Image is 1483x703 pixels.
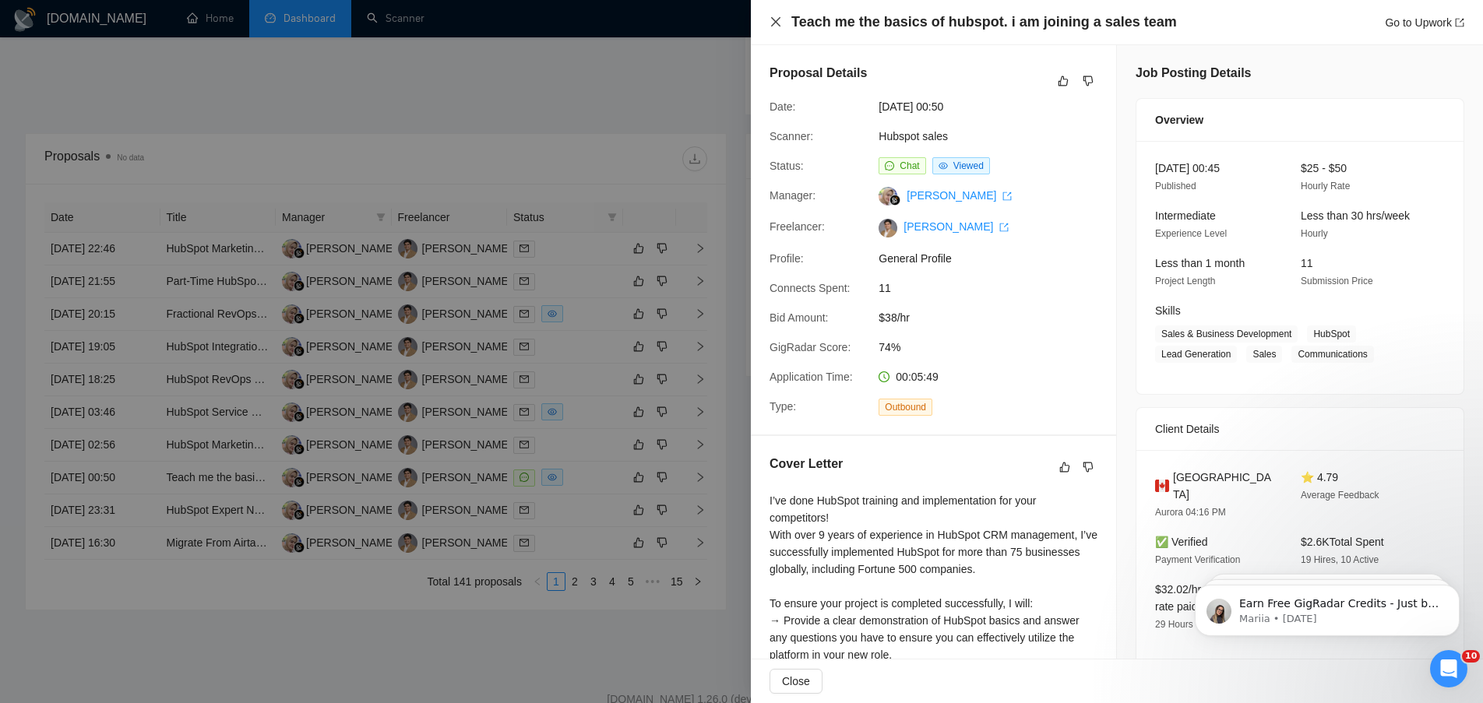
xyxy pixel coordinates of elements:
[770,252,804,265] span: Profile:
[1054,72,1073,90] button: like
[1155,257,1245,269] span: Less than 1 month
[770,16,782,29] button: Close
[1301,276,1373,286] span: Submission Price
[1059,461,1070,473] span: like
[1455,18,1464,27] span: export
[879,371,889,382] span: clock-circle
[770,160,804,172] span: Status:
[1155,111,1203,128] span: Overview
[900,160,919,171] span: Chat
[770,189,815,202] span: Manager:
[1301,162,1347,174] span: $25 - $50
[1155,583,1255,613] span: $32.02/hr avg hourly rate paid
[1155,276,1215,286] span: Project Length
[1136,64,1251,83] h5: Job Posting Details
[889,195,900,206] img: gigradar-bm.png
[1155,477,1169,494] img: 🇨🇦
[770,341,851,353] span: GigRadar Score:
[1155,346,1237,363] span: Lead Generation
[1155,408,1445,450] div: Client Details
[879,130,948,142] a: Hubspot sales
[896,371,939,383] span: 00:05:49
[1155,619,1193,630] span: 29 Hours
[1301,209,1410,222] span: Less than 30 hrs/week
[953,160,984,171] span: Viewed
[1083,461,1094,473] span: dislike
[770,100,795,113] span: Date:
[1155,325,1298,343] span: Sales & Business Development
[770,669,823,694] button: Close
[782,673,810,690] span: Close
[1055,458,1074,476] button: like
[770,455,843,473] h5: Cover Letter
[885,161,894,170] span: message
[1171,552,1483,661] iframe: Intercom notifications message
[770,16,782,28] span: close
[1173,469,1276,503] span: [GEOGRAPHIC_DATA]
[770,64,867,83] h5: Proposal Details
[1155,554,1240,565] span: Payment Verification
[770,371,853,383] span: Application Time:
[1155,507,1226,518] span: Aurora 04:16 PM
[907,189,1012,202] a: [PERSON_NAME] export
[791,12,1177,32] h4: Teach me the basics of hubspot. i am joining a sales team
[999,223,1009,232] span: export
[1301,228,1328,239] span: Hourly
[770,130,813,142] span: Scanner:
[1155,536,1208,548] span: ✅ Verified
[770,400,796,413] span: Type:
[939,161,948,170] span: eye
[1301,471,1338,483] span: ⭐ 4.79
[1301,490,1379,501] span: Average Feedback
[770,282,851,294] span: Connects Spent:
[879,399,932,416] span: Outbound
[904,220,1009,233] a: [PERSON_NAME] export
[1246,346,1282,363] span: Sales
[1155,181,1196,192] span: Published
[1301,257,1313,269] span: 11
[770,311,829,324] span: Bid Amount:
[1307,325,1356,343] span: HubSpot
[1079,72,1097,90] button: dislike
[879,339,1112,356] span: 74%
[770,220,825,233] span: Freelancer:
[1079,458,1097,476] button: dislike
[879,98,1112,115] span: [DATE] 00:50
[1083,75,1094,87] span: dislike
[1155,162,1220,174] span: [DATE] 00:45
[879,309,1112,326] span: $38/hr
[1385,16,1464,29] a: Go to Upworkexport
[1291,346,1373,363] span: Communications
[1002,192,1012,201] span: export
[1462,650,1480,663] span: 10
[1301,181,1350,192] span: Hourly Rate
[1430,650,1467,687] iframe: Intercom live chat
[1155,304,1181,317] span: Skills
[1301,536,1384,548] span: $2.6K Total Spent
[1155,209,1216,222] span: Intermediate
[879,219,897,237] img: c1GXWDYvW1g6O0SYbXx0R0FxXFjb90V1lJywe_k0aHFu_rGG5Xu5m9sEpH3EoINX5V
[879,250,1112,267] span: General Profile
[1155,228,1227,239] span: Experience Level
[1058,75,1069,87] span: like
[879,279,1112,297] span: 11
